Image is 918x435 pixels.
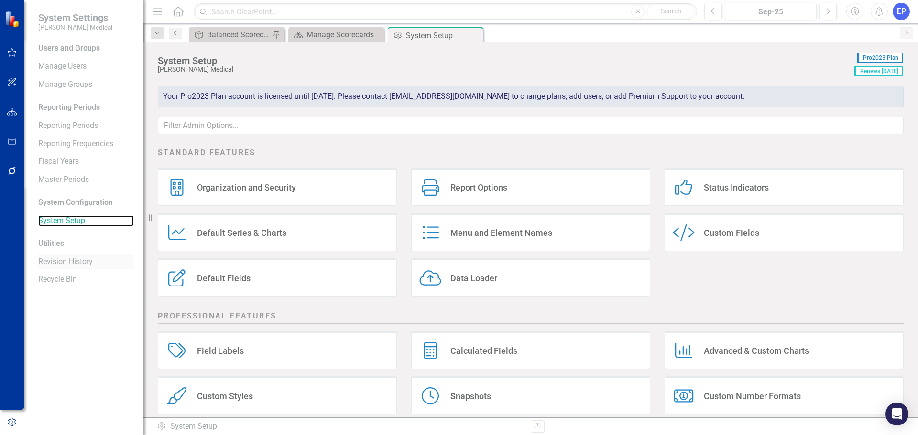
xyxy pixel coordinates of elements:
input: Search ClearPoint... [194,3,697,20]
div: Advanced & Custom Charts [704,345,809,356]
small: [PERSON_NAME] Medical [38,23,112,31]
button: Sep-25 [725,3,817,20]
div: Sep-25 [728,6,813,18]
a: Balanced Scorecard (Daily Huddle) [191,29,270,41]
a: System Setup [38,215,134,226]
div: Menu and Element Names [450,227,552,238]
div: Users and Groups [38,43,134,54]
div: Utilities [38,238,134,249]
div: Manage Scorecards [306,29,382,41]
button: Search [647,5,695,18]
div: Default Series & Charts [197,227,286,238]
div: Snapshots [450,391,491,402]
div: Reporting Periods [38,102,134,113]
div: Custom Fields [704,227,759,238]
div: [PERSON_NAME] Medical [158,66,850,73]
a: Master Periods [38,174,134,185]
a: Reporting Frequencies [38,138,134,149]
div: System Setup [157,421,524,432]
a: Revision History [38,256,134,267]
img: ClearPoint Strategy [5,11,22,28]
div: Calculated Fields [450,345,517,356]
a: Recycle Bin [38,274,134,285]
div: System Setup [158,55,850,66]
div: System Configuration [38,197,134,208]
a: Fiscal Years [38,156,134,167]
span: Pro2023 Plan [857,53,903,63]
div: Custom Number Formats [704,391,801,402]
div: Default Fields [197,273,251,284]
div: Open Intercom Messenger [885,403,908,425]
div: Data Loader [450,273,497,284]
div: Balanced Scorecard (Daily Huddle) [207,29,270,41]
button: EP [893,3,910,20]
div: Status Indicators [704,182,769,193]
div: Field Labels [197,345,244,356]
div: System Setup [406,30,481,42]
span: System Settings [38,12,112,23]
h2: Standard Features [158,148,904,160]
input: Filter Admin Options... [158,117,904,135]
a: Reporting Periods [38,120,134,131]
a: Manage Scorecards [291,29,382,41]
div: Organization and Security [197,182,296,193]
span: Renews [DATE] [854,66,903,76]
a: Manage Groups [38,79,134,90]
a: Manage Users [38,61,134,72]
div: Your Pro2023 Plan account is licensed until [DATE]. Please contact [EMAIL_ADDRESS][DOMAIN_NAME] t... [158,86,904,107]
h2: Professional Features [158,311,904,324]
div: Report Options [450,182,507,193]
div: Custom Styles [197,391,253,402]
span: Search [661,7,681,15]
